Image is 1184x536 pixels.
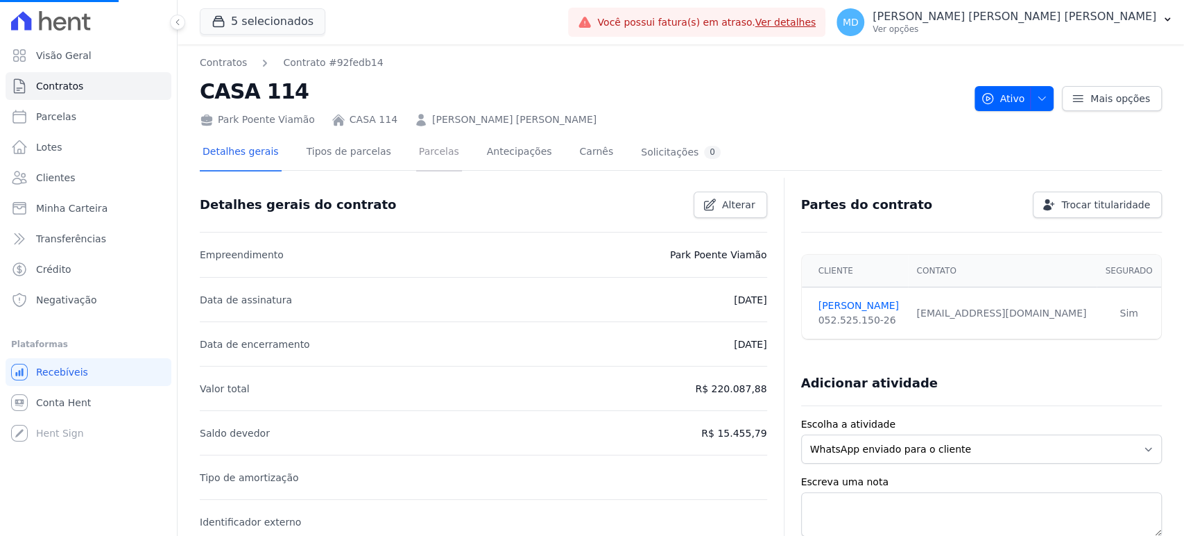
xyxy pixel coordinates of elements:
[36,140,62,154] span: Lotes
[200,469,299,486] p: Tipo de amortização
[1090,92,1150,106] span: Mais opções
[36,365,88,379] span: Recebíveis
[36,201,108,215] span: Minha Carteira
[734,336,766,353] p: [DATE]
[695,380,766,397] p: R$ 220.087,88
[200,380,250,397] p: Valor total
[802,255,909,287] th: Cliente
[200,292,292,308] p: Data de assinatura
[6,358,171,386] a: Recebíveis
[818,299,900,313] a: [PERSON_NAME]
[6,286,171,314] a: Negativação
[200,425,270,442] p: Saldo devedor
[200,135,282,171] a: Detalhes gerais
[200,336,310,353] p: Data de encerramento
[6,389,171,417] a: Conta Hent
[36,79,83,93] span: Contratos
[975,86,1054,111] button: Ativo
[6,256,171,283] a: Crédito
[200,56,384,70] nav: Breadcrumb
[825,3,1184,42] button: MD [PERSON_NAME] [PERSON_NAME] [PERSON_NAME] Ver opções
[200,8,325,35] button: 5 selecionados
[283,56,383,70] a: Contrato #92fedb14
[6,133,171,161] a: Lotes
[484,135,555,171] a: Antecipações
[704,146,721,159] div: 0
[981,86,1025,111] span: Ativo
[200,76,963,107] h2: CASA 114
[6,42,171,69] a: Visão Geral
[638,135,723,171] a: Solicitações0
[200,112,315,127] div: Park Poente Viamão
[36,293,97,307] span: Negativação
[670,246,767,263] p: Park Poente Viamão
[873,10,1156,24] p: [PERSON_NAME] [PERSON_NAME] [PERSON_NAME]
[818,313,900,328] div: 052.525.150-26
[908,255,1097,287] th: Contato
[701,425,766,442] p: R$ 15.455,79
[6,103,171,131] a: Parcelas
[722,198,755,212] span: Alterar
[843,17,859,27] span: MD
[36,171,75,185] span: Clientes
[1097,287,1161,340] td: Sim
[873,24,1156,35] p: Ver opções
[755,17,816,28] a: Ver detalhes
[36,396,91,410] span: Conta Hent
[801,417,1162,432] label: Escolha a atividade
[1061,198,1150,212] span: Trocar titularidade
[641,146,721,159] div: Solicitações
[36,232,106,246] span: Transferências
[1033,192,1162,218] a: Trocar titularidade
[916,306,1088,321] div: [EMAIL_ADDRESS][DOMAIN_NAME]
[200,246,284,263] p: Empreendimento
[200,56,963,70] nav: Breadcrumb
[6,194,171,222] a: Minha Carteira
[304,135,394,171] a: Tipos de parcelas
[200,56,247,70] a: Contratos
[36,262,71,276] span: Crédito
[1062,86,1162,111] a: Mais opções
[350,112,397,127] a: CASA 114
[200,514,301,530] p: Identificador externo
[801,375,938,392] h3: Adicionar atividade
[11,336,166,353] div: Plataformas
[1097,255,1161,287] th: Segurado
[200,196,396,213] h3: Detalhes gerais do contrato
[36,110,76,124] span: Parcelas
[416,135,462,171] a: Parcelas
[36,49,92,62] span: Visão Geral
[734,292,766,308] p: [DATE]
[432,112,597,127] a: [PERSON_NAME] [PERSON_NAME]
[6,164,171,192] a: Clientes
[597,15,816,30] span: Você possui fatura(s) em atraso.
[801,196,933,213] h3: Partes do contrato
[6,72,171,100] a: Contratos
[6,225,171,253] a: Transferências
[576,135,616,171] a: Carnês
[801,475,1162,489] label: Escreva uma nota
[694,192,767,218] a: Alterar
